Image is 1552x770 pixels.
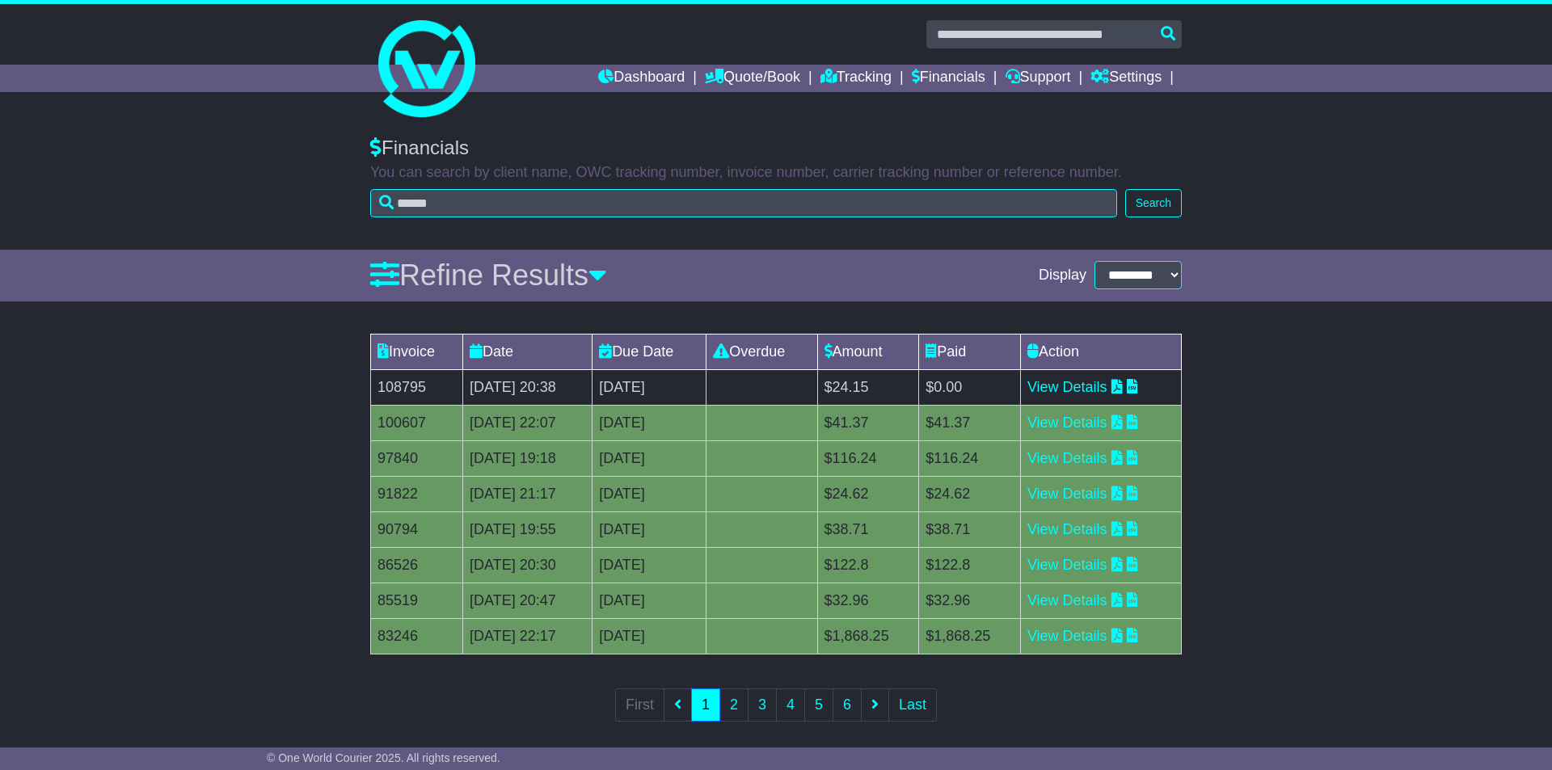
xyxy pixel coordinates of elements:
[706,334,817,369] td: Overdue
[462,476,592,511] td: [DATE] 21:17
[888,688,937,722] a: Last
[1027,450,1107,466] a: View Details
[1027,379,1107,395] a: View Details
[371,405,463,440] td: 100607
[462,440,592,476] td: [DATE] 19:18
[1006,65,1071,92] a: Support
[1027,628,1107,644] a: View Details
[919,547,1021,583] td: $122.8
[919,618,1021,654] td: $1,868.25
[371,618,463,654] td: 83246
[817,369,919,405] td: $24.15
[1027,486,1107,502] a: View Details
[370,259,607,292] a: Refine Results
[719,688,749,722] a: 2
[370,164,1182,182] p: You can search by client name, OWC tracking number, invoice number, carrier tracking number or re...
[598,65,685,92] a: Dashboard
[462,369,592,405] td: [DATE] 20:38
[462,583,592,618] td: [DATE] 20:47
[820,65,892,92] a: Tracking
[370,137,1182,160] div: Financials
[691,688,720,722] a: 1
[1027,557,1107,573] a: View Details
[817,511,919,547] td: $38.71
[371,511,463,547] td: 90794
[748,688,777,722] a: 3
[1039,267,1086,284] span: Display
[1090,65,1162,92] a: Settings
[919,334,1021,369] td: Paid
[371,334,463,369] td: Invoice
[919,440,1021,476] td: $116.24
[462,405,592,440] td: [DATE] 22:07
[919,369,1021,405] td: $0.00
[817,334,919,369] td: Amount
[593,369,706,405] td: [DATE]
[817,547,919,583] td: $122.8
[817,583,919,618] td: $32.96
[804,688,833,722] a: 5
[462,511,592,547] td: [DATE] 19:55
[593,440,706,476] td: [DATE]
[817,618,919,654] td: $1,868.25
[919,583,1021,618] td: $32.96
[776,688,805,722] a: 4
[462,334,592,369] td: Date
[1027,521,1107,537] a: View Details
[705,65,800,92] a: Quote/Book
[593,334,706,369] td: Due Date
[593,476,706,511] td: [DATE]
[593,405,706,440] td: [DATE]
[1027,414,1107,431] a: View Details
[462,618,592,654] td: [DATE] 22:17
[593,547,706,583] td: [DATE]
[593,511,706,547] td: [DATE]
[919,405,1021,440] td: $41.37
[1020,334,1181,369] td: Action
[371,440,463,476] td: 97840
[593,583,706,618] td: [DATE]
[1027,592,1107,608] a: View Details
[919,476,1021,511] td: $24.62
[1125,189,1182,217] button: Search
[371,547,463,583] td: 86526
[817,405,919,440] td: $41.37
[371,583,463,618] td: 85519
[267,751,500,764] span: © One World Courier 2025. All rights reserved.
[833,688,862,722] a: 6
[371,476,463,511] td: 91822
[462,547,592,583] td: [DATE] 20:30
[593,618,706,654] td: [DATE]
[817,440,919,476] td: $116.24
[912,65,985,92] a: Financials
[817,476,919,511] td: $24.62
[919,511,1021,547] td: $38.71
[371,369,463,405] td: 108795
